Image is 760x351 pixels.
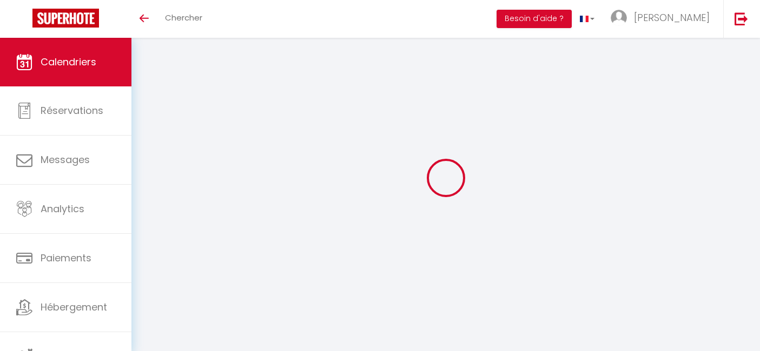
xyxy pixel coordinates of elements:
[32,9,99,28] img: Super Booking
[41,300,107,314] span: Hébergement
[165,12,202,23] span: Chercher
[41,251,91,265] span: Paiements
[497,10,572,28] button: Besoin d'aide ?
[41,202,84,215] span: Analytics
[41,55,96,69] span: Calendriers
[735,12,748,25] img: logout
[41,153,90,166] span: Messages
[634,11,710,24] span: [PERSON_NAME]
[611,10,627,26] img: ...
[41,104,103,117] span: Réservations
